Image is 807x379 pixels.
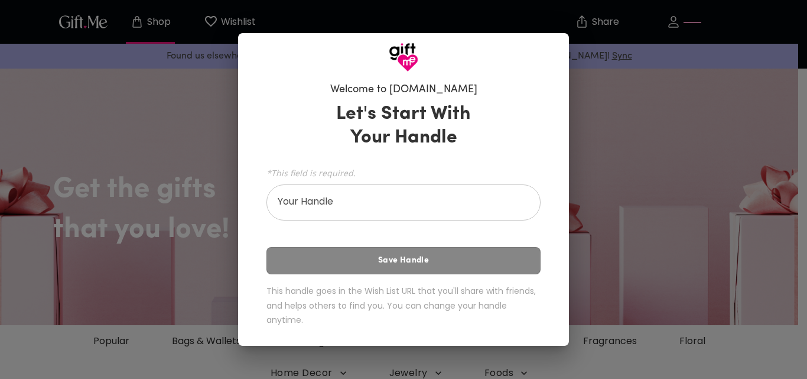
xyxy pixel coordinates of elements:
[266,284,541,328] h6: This handle goes in the Wish List URL that you'll share with friends, and helps others to find yo...
[266,167,541,179] span: *This field is required.
[330,83,477,97] h6: Welcome to [DOMAIN_NAME]
[266,187,528,221] input: Your Handle
[321,102,486,150] h3: Let's Start With Your Handle
[389,43,418,72] img: GiftMe Logo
